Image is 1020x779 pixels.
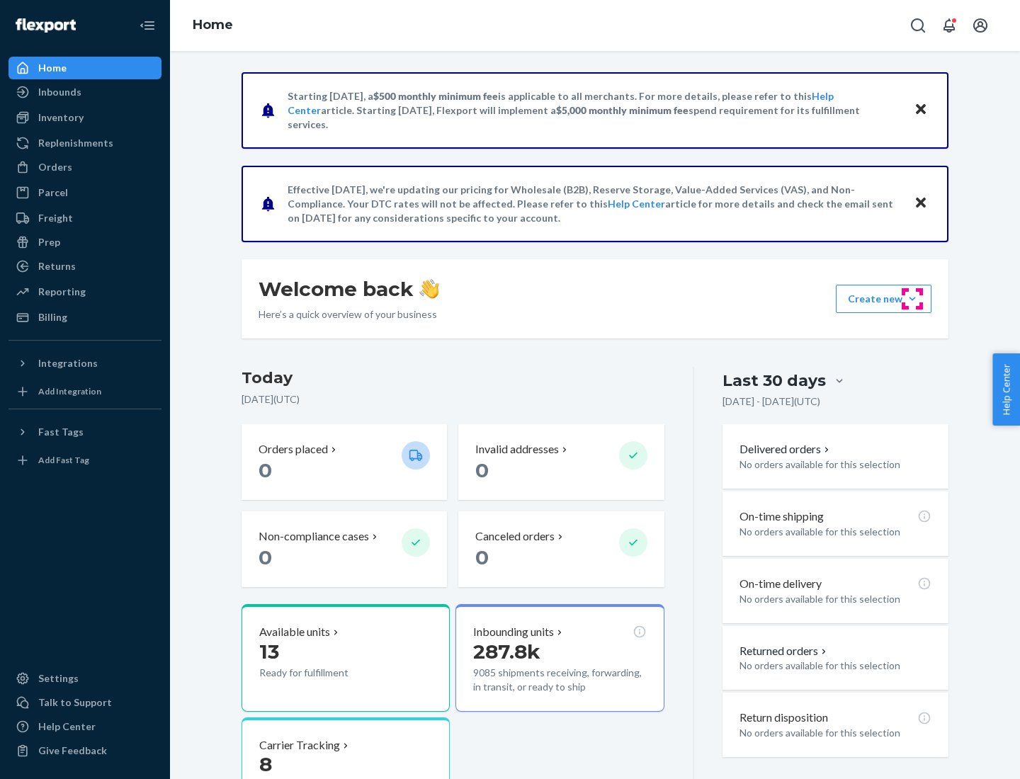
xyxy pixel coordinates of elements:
[193,17,233,33] a: Home
[992,353,1020,426] button: Help Center
[966,11,994,40] button: Open account menu
[8,352,161,375] button: Integrations
[242,392,664,406] p: [DATE] ( UTC )
[38,744,107,758] div: Give Feedback
[8,81,161,103] a: Inbounds
[259,639,279,664] span: 13
[259,545,272,569] span: 0
[608,198,665,210] a: Help Center
[38,85,81,99] div: Inbounds
[8,667,161,690] a: Settings
[259,752,272,776] span: 8
[739,441,832,457] button: Delivered orders
[475,441,559,457] p: Invalid addresses
[259,624,330,640] p: Available units
[38,454,89,466] div: Add Fast Tag
[259,276,439,302] h1: Welcome back
[259,737,340,754] p: Carrier Tracking
[38,356,98,370] div: Integrations
[38,720,96,734] div: Help Center
[836,285,931,313] button: Create new
[259,458,272,482] span: 0
[722,370,826,392] div: Last 30 days
[455,604,664,712] button: Inbounding units287.8k9085 shipments receiving, forwarding, in transit, or ready to ship
[242,424,447,500] button: Orders placed 0
[38,425,84,439] div: Fast Tags
[8,255,161,278] a: Returns
[739,710,828,726] p: Return disposition
[739,592,931,606] p: No orders available for this selection
[475,458,489,482] span: 0
[133,11,161,40] button: Close Navigation
[242,367,664,389] h3: Today
[8,132,161,154] a: Replenishments
[38,211,73,225] div: Freight
[38,186,68,200] div: Parcel
[8,280,161,303] a: Reporting
[38,160,72,174] div: Orders
[16,18,76,33] img: Flexport logo
[8,106,161,129] a: Inventory
[38,136,113,150] div: Replenishments
[259,528,369,545] p: Non-compliance cases
[904,11,932,40] button: Open Search Box
[8,156,161,178] a: Orders
[38,671,79,686] div: Settings
[739,659,931,673] p: No orders available for this selection
[8,207,161,229] a: Freight
[473,666,646,694] p: 9085 shipments receiving, forwarding, in transit, or ready to ship
[722,394,820,409] p: [DATE] - [DATE] ( UTC )
[38,61,67,75] div: Home
[473,639,540,664] span: 287.8k
[8,715,161,738] a: Help Center
[556,104,688,116] span: $5,000 monthly minimum fee
[739,457,931,472] p: No orders available for this selection
[458,424,664,500] button: Invalid addresses 0
[8,57,161,79] a: Home
[8,691,161,714] a: Talk to Support
[259,307,439,322] p: Here’s a quick overview of your business
[912,193,930,214] button: Close
[8,231,161,254] a: Prep
[739,508,824,525] p: On-time shipping
[181,5,244,46] ol: breadcrumbs
[458,511,664,587] button: Canceled orders 0
[739,726,931,740] p: No orders available for this selection
[739,643,829,659] button: Returned orders
[38,110,84,125] div: Inventory
[288,89,900,132] p: Starting [DATE], a is applicable to all merchants. For more details, please refer to this article...
[935,11,963,40] button: Open notifications
[38,285,86,299] div: Reporting
[373,90,498,102] span: $500 monthly minimum fee
[473,624,554,640] p: Inbounding units
[739,576,822,592] p: On-time delivery
[38,695,112,710] div: Talk to Support
[475,528,555,545] p: Canceled orders
[419,279,439,299] img: hand-wave emoji
[8,449,161,472] a: Add Fast Tag
[8,739,161,762] button: Give Feedback
[259,441,328,457] p: Orders placed
[288,183,900,225] p: Effective [DATE], we're updating our pricing for Wholesale (B2B), Reserve Storage, Value-Added Se...
[8,380,161,403] a: Add Integration
[38,259,76,273] div: Returns
[8,181,161,204] a: Parcel
[8,421,161,443] button: Fast Tags
[242,604,450,712] button: Available units13Ready for fulfillment
[739,525,931,539] p: No orders available for this selection
[38,385,101,397] div: Add Integration
[259,666,390,680] p: Ready for fulfillment
[912,100,930,120] button: Close
[38,310,67,324] div: Billing
[8,306,161,329] a: Billing
[475,545,489,569] span: 0
[38,235,60,249] div: Prep
[242,511,447,587] button: Non-compliance cases 0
